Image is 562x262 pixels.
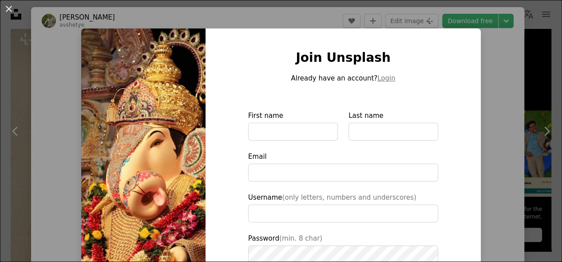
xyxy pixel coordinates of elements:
label: Last name [348,110,438,141]
span: (only letters, numbers and underscores) [282,193,416,202]
h1: Join Unsplash [248,50,438,66]
input: Username(only letters, numbers and underscores) [248,205,438,222]
p: Already have an account? [248,73,438,84]
label: Username [248,192,438,222]
input: First name [248,123,338,141]
label: Email [248,151,438,181]
input: Email [248,164,438,181]
button: Login [377,73,395,84]
input: Last name [348,123,438,141]
label: First name [248,110,338,141]
span: (min. 8 char) [279,234,322,242]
